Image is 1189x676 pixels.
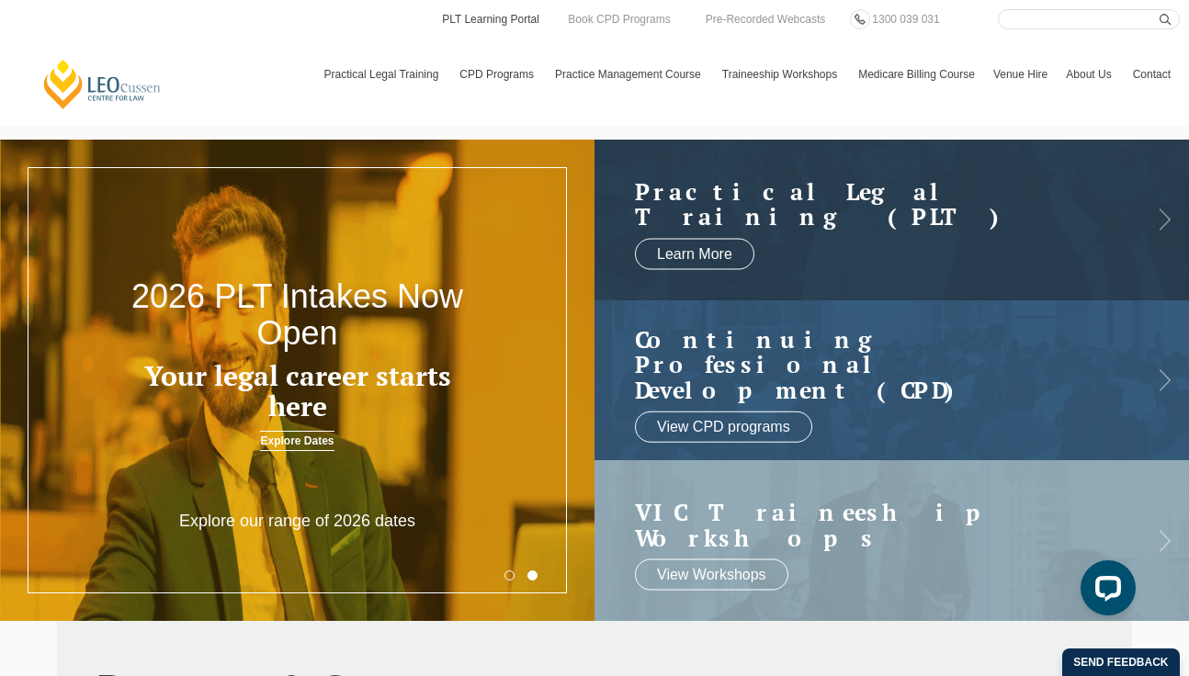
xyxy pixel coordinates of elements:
h3: Your legal career starts here [119,361,475,422]
a: Explore Dates [260,431,334,451]
button: 2 [527,570,538,580]
a: Practice Management Course [546,48,713,101]
iframe: LiveChat chat widget [1066,553,1143,630]
a: PLT Learning Portal [440,9,541,29]
a: Venue Hire [984,48,1057,101]
h2: Practical Legal Training (PLT) [635,178,1112,229]
button: 1 [504,570,515,580]
p: Explore our range of 2026 dates [178,511,416,532]
a: Medicare Billing Course [849,48,984,101]
a: CPD Programs [450,48,546,101]
a: Practical LegalTraining (PLT) [635,178,1112,229]
a: VIC Traineeship Workshops [635,500,1112,550]
a: Book CPD Programs [563,9,674,29]
a: Traineeship Workshops [713,48,849,101]
h2: 2026 PLT Intakes Now Open [119,278,475,351]
a: View Workshops [635,559,788,591]
a: [PERSON_NAME] Centre for Law [41,58,164,110]
a: Pre-Recorded Webcasts [701,9,831,29]
span: 1300 039 031 [872,13,939,26]
a: Continuing ProfessionalDevelopment (CPD) [635,326,1112,402]
a: About Us [1057,48,1123,101]
a: Contact [1124,48,1180,101]
a: 1300 039 031 [867,9,944,29]
a: Learn More [635,238,754,269]
a: Practical Legal Training [315,48,451,101]
h2: Continuing Professional Development (CPD) [635,326,1112,402]
a: View CPD programs [635,411,812,443]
